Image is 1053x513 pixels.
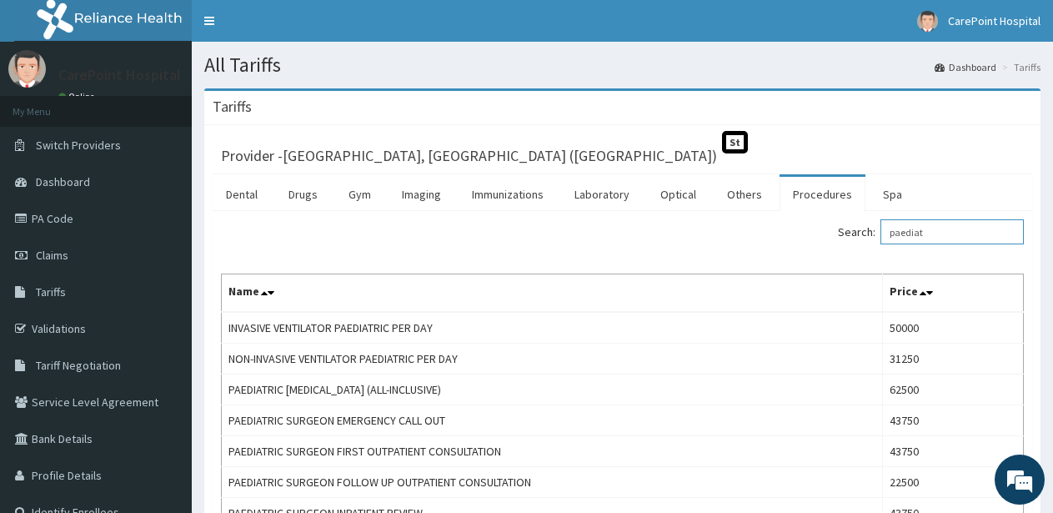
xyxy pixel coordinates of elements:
[389,177,454,212] a: Imaging
[222,436,883,467] td: PAEDIATRIC SURGEON FIRST OUTPATIENT CONSULTATION
[36,358,121,373] span: Tariff Negotiation
[273,8,313,48] div: Minimize live chat window
[222,274,883,313] th: Name
[838,219,1024,244] label: Search:
[58,68,181,83] p: CarePoint Hospital
[722,131,748,153] span: St
[36,174,90,189] span: Dashboard
[917,11,938,32] img: User Image
[882,375,1023,405] td: 62500
[222,467,883,498] td: PAEDIATRIC SURGEON FOLLOW UP OUTPATIENT CONSULTATION
[204,54,1040,76] h1: All Tariffs
[222,405,883,436] td: PAEDIATRIC SURGEON EMERGENCY CALL OUT
[882,312,1023,344] td: 50000
[459,177,557,212] a: Immunizations
[780,177,865,212] a: Procedures
[882,344,1023,375] td: 31250
[8,50,46,88] img: User Image
[935,60,996,74] a: Dashboard
[221,148,717,163] h3: Provider - [GEOGRAPHIC_DATA], [GEOGRAPHIC_DATA] ([GEOGRAPHIC_DATA])
[213,177,271,212] a: Dental
[561,177,643,212] a: Laboratory
[335,177,384,212] a: Gym
[882,274,1023,313] th: Price
[213,99,252,114] h3: Tariffs
[948,13,1040,28] span: CarePoint Hospital
[36,284,66,299] span: Tariffs
[882,405,1023,436] td: 43750
[714,177,775,212] a: Others
[275,177,331,212] a: Drugs
[870,177,915,212] a: Spa
[882,467,1023,498] td: 22500
[36,138,121,153] span: Switch Providers
[222,312,883,344] td: INVASIVE VENTILATOR PAEDIATRIC PER DAY
[87,93,280,115] div: Chat with us now
[880,219,1024,244] input: Search:
[882,436,1023,467] td: 43750
[31,83,68,125] img: d_794563401_company_1708531726252_794563401
[222,375,883,405] td: PAEDIATRIC [MEDICAL_DATA] (ALL-INCLUSIVE)
[97,152,230,320] span: We're online!
[58,91,98,103] a: Online
[998,60,1040,74] li: Tariffs
[222,344,883,375] td: NON-INVASIVE VENTILATOR PAEDIATRIC PER DAY
[36,248,68,263] span: Claims
[647,177,710,212] a: Optical
[8,339,318,397] textarea: Type your message and hit 'Enter'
